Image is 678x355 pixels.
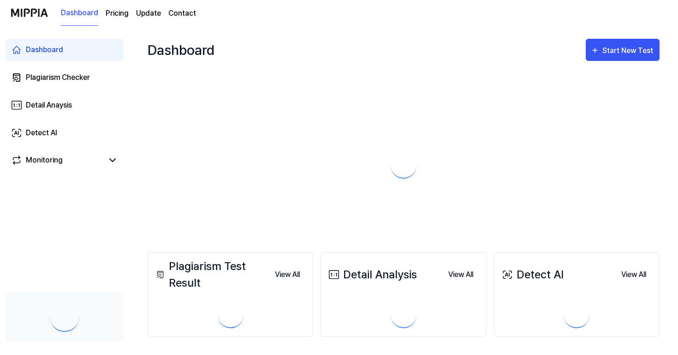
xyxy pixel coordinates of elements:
div: Detect AI [500,266,564,283]
a: Detail Anaysis [6,94,124,116]
a: Dashboard [61,0,98,26]
a: Contact [168,8,196,19]
a: Dashboard [6,39,124,61]
a: Monitoring [11,155,103,166]
div: Plagiarism Checker [26,72,90,83]
a: Detect AI [6,122,124,144]
div: Detect AI [26,127,57,138]
div: Dashboard [26,44,63,55]
button: View All [614,265,654,284]
a: Pricing [106,8,129,19]
button: View All [441,265,481,284]
button: View All [268,265,307,284]
button: Start New Test [586,39,660,61]
div: Monitoring [26,155,63,166]
a: Plagiarism Checker [6,66,124,89]
div: Start New Test [602,45,655,57]
a: Update [136,8,161,19]
div: Detail Anaysis [26,100,72,111]
div: Dashboard [148,35,214,65]
div: Detail Analysis [327,266,417,283]
div: Plagiarism Test Result [154,258,268,291]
